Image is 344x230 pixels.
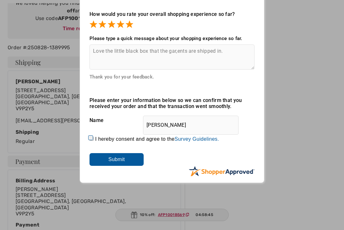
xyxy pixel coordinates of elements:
div: Please enter your information below so we can confirm that you received your order and that the t... [90,97,254,109]
div: Thank you for your feedback. [90,74,254,80]
div: Please type a quick message about your shopping experience so far. [90,36,254,41]
a: Survey Guidelines. [175,136,219,142]
div: How would you rate your overall shopping experience so far? [90,5,254,29]
input: Submit [90,153,144,166]
div: Name [90,112,254,128]
label: I hereby consent and agree to the [95,136,219,142]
